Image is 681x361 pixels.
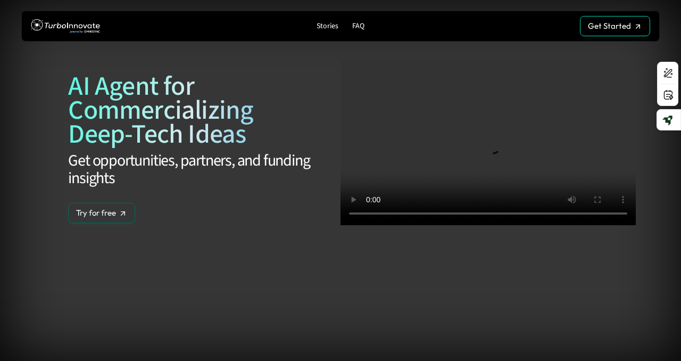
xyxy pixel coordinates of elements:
a: FAQ [348,19,369,34]
a: Get Started [580,16,650,36]
a: Stories [312,19,343,34]
img: TurboInnovate Logo [31,17,100,36]
p: Get Started [588,21,631,31]
p: Stories [317,22,338,31]
p: FAQ [352,22,364,31]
